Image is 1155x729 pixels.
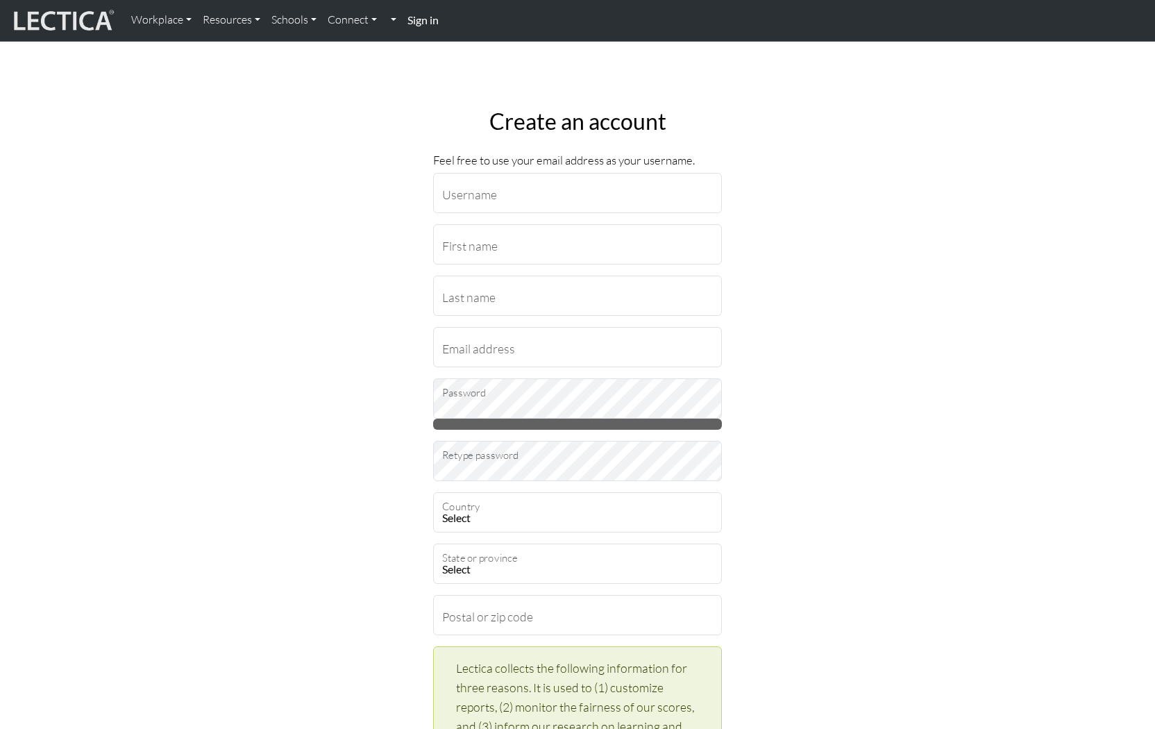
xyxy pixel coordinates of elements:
[433,151,722,170] p: Feel free to use your email address as your username.
[433,327,722,367] input: Email address
[433,276,722,316] input: Last name
[402,6,444,35] a: Sign in
[197,6,266,35] a: Resources
[322,6,382,35] a: Connect
[266,6,322,35] a: Schools
[126,6,197,35] a: Workplace
[433,173,722,213] input: Username
[433,595,722,635] input: Postal or zip code
[407,13,439,26] strong: Sign in
[433,224,722,265] input: First name
[10,8,115,34] img: lecticalive
[433,108,722,135] h2: Create an account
